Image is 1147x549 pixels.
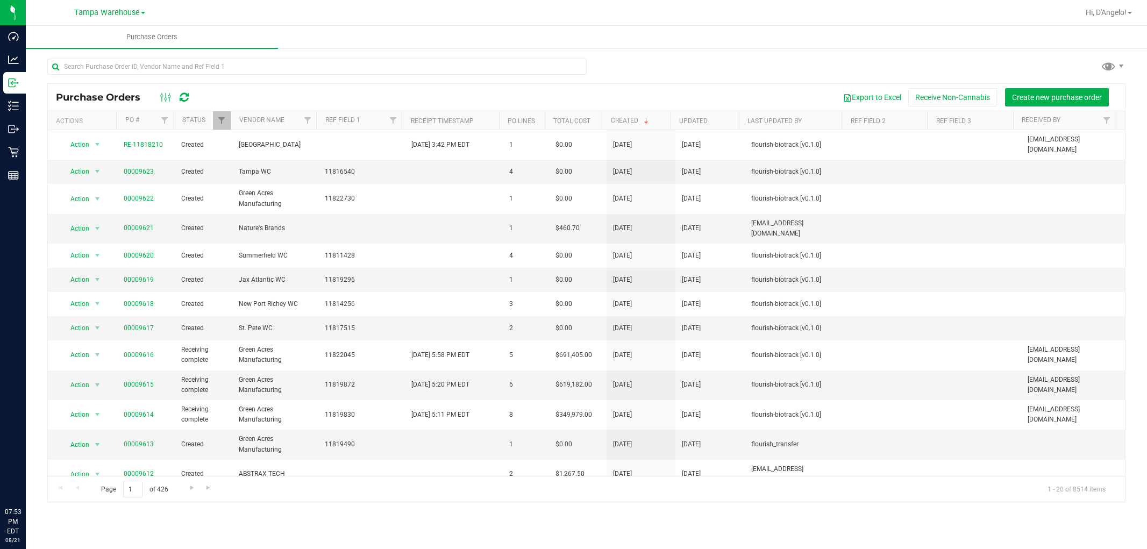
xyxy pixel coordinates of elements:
[613,251,632,261] span: [DATE]
[239,275,312,285] span: Jax Atlantic WC
[239,404,312,425] span: Green Acres Manufacturing
[124,300,154,308] a: 00009618
[751,299,842,309] span: flourish-biotrack [v0.1.0]
[239,140,312,150] span: [GEOGRAPHIC_DATA]
[239,167,312,177] span: Tampa WC
[125,116,139,124] a: PO #
[682,350,701,360] span: [DATE]
[8,54,19,65] inline-svg: Analytics
[239,469,312,479] span: ABSTRAX TECH
[555,323,572,333] span: $0.00
[555,350,592,360] span: $691,405.00
[239,299,312,309] span: New Port Richey WC
[751,464,842,484] span: [EMAIL_ADDRESS][DOMAIN_NAME]
[613,380,632,390] span: [DATE]
[613,439,632,450] span: [DATE]
[239,434,312,454] span: Green Acres Manufacturing
[613,223,632,233] span: [DATE]
[751,380,842,390] span: flourish-biotrack [v0.1.0]
[239,375,312,395] span: Green Acres Manufacturing
[11,463,43,495] iframe: Resource center
[181,323,226,333] span: Created
[124,381,154,388] a: 00009615
[325,194,398,204] span: 11822730
[124,252,154,259] a: 00009620
[509,380,543,390] span: 6
[682,140,701,150] span: [DATE]
[5,536,21,544] p: 08/21
[90,347,104,362] span: select
[509,167,543,177] span: 4
[555,469,585,479] span: $1,267.50
[92,481,177,497] span: Page of 426
[124,440,154,448] a: 00009613
[553,117,590,125] a: Total Cost
[682,275,701,285] span: [DATE]
[325,323,398,333] span: 11817515
[1028,375,1118,395] span: [EMAIL_ADDRESS][DOMAIN_NAME]
[411,350,469,360] span: [DATE] 5:58 PM EDT
[1028,134,1118,155] span: [EMAIL_ADDRESS][DOMAIN_NAME]
[325,439,398,450] span: 11819490
[555,410,592,420] span: $349,979.00
[555,299,572,309] span: $0.00
[124,168,154,175] a: 00009623
[682,167,701,177] span: [DATE]
[682,223,701,233] span: [DATE]
[239,251,312,261] span: Summerfield WC
[8,31,19,42] inline-svg: Dashboard
[509,410,543,420] span: 8
[613,469,632,479] span: [DATE]
[90,191,104,206] span: select
[5,507,21,536] p: 07:53 PM EDT
[1022,116,1060,124] a: Received By
[509,323,543,333] span: 2
[90,296,104,311] span: select
[90,272,104,287] span: select
[325,299,398,309] span: 11814256
[751,194,842,204] span: flourish-biotrack [v0.1.0]
[61,137,90,152] span: Action
[325,116,360,124] a: Ref Field 1
[613,167,632,177] span: [DATE]
[325,350,398,360] span: 11822045
[124,141,163,148] a: RE-11818210
[613,350,632,360] span: [DATE]
[613,323,632,333] span: [DATE]
[90,467,104,482] span: select
[1028,404,1118,425] span: [EMAIL_ADDRESS][DOMAIN_NAME]
[509,439,543,450] span: 1
[61,272,90,287] span: Action
[682,439,701,450] span: [DATE]
[124,470,154,477] a: 00009612
[682,410,701,420] span: [DATE]
[90,248,104,263] span: select
[747,117,802,125] a: Last Updated By
[555,140,572,150] span: $0.00
[508,117,535,125] a: PO Lines
[124,324,154,332] a: 00009617
[61,296,90,311] span: Action
[509,299,543,309] span: 3
[8,147,19,158] inline-svg: Retail
[32,461,45,474] iframe: Resource center unread badge
[682,469,701,479] span: [DATE]
[325,251,398,261] span: 11811428
[201,481,217,495] a: Go to the last page
[47,59,587,75] input: Search Purchase Order ID, Vendor Name and Ref Field 1
[181,275,226,285] span: Created
[90,320,104,336] span: select
[411,117,474,125] a: Receipt Timestamp
[181,439,226,450] span: Created
[56,117,112,125] div: Actions
[8,170,19,181] inline-svg: Reports
[181,140,226,150] span: Created
[611,117,651,124] a: Created
[751,251,842,261] span: flourish-biotrack [v0.1.0]
[411,380,469,390] span: [DATE] 5:20 PM EDT
[124,224,154,232] a: 00009621
[124,195,154,202] a: 00009622
[325,410,398,420] span: 11819830
[555,275,572,285] span: $0.00
[384,111,402,130] a: Filter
